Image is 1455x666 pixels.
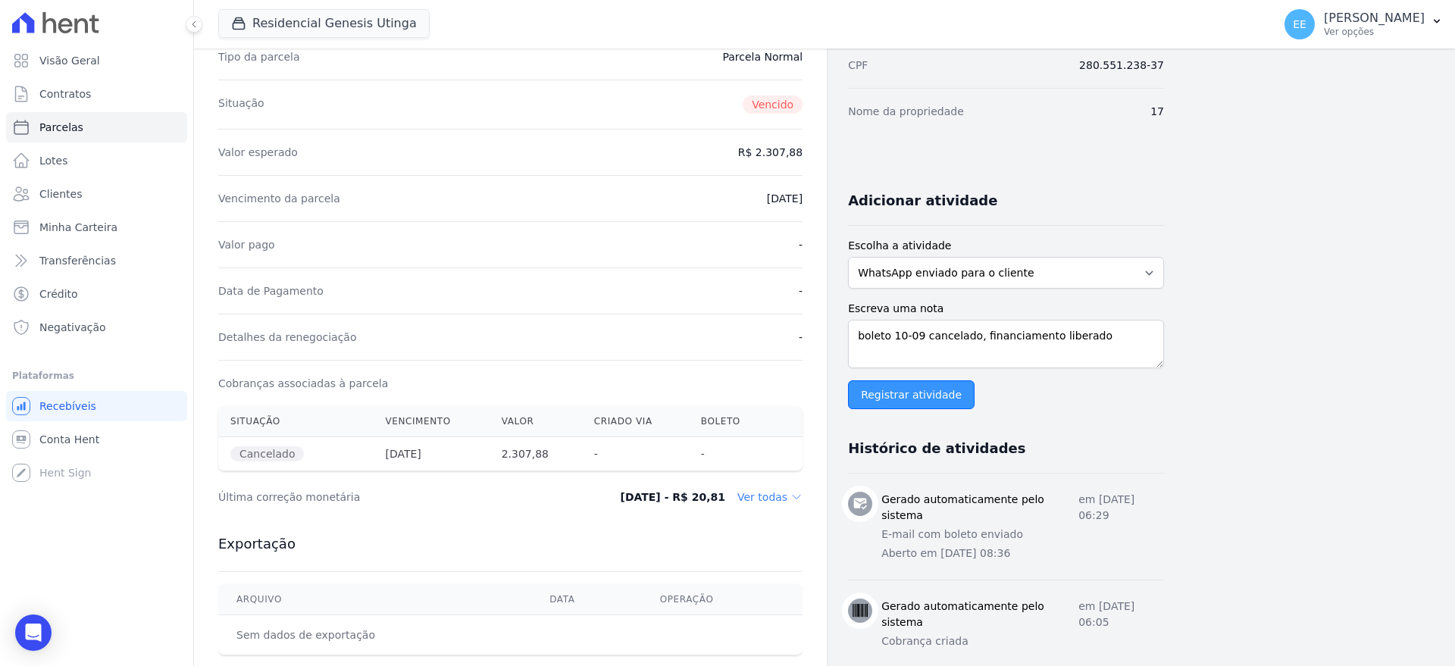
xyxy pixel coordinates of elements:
dt: Valor esperado [218,145,298,160]
span: Clientes [39,186,82,202]
p: E-mail com boleto enviado [881,527,1164,542]
dt: Última correção monetária [218,489,564,505]
p: Aberto em [DATE] 08:36 [881,546,1164,561]
a: Crédito [6,279,187,309]
th: Data [531,584,641,615]
dt: Detalhes da renegociação [218,330,357,345]
h3: Exportação [218,535,803,553]
span: Visão Geral [39,53,100,68]
label: Escolha a atividade [848,238,1164,254]
label: Escreva uma nota [848,301,1164,317]
span: Minha Carteira [39,220,117,235]
span: Lotes [39,153,68,168]
a: Clientes [6,179,187,209]
a: Visão Geral [6,45,187,76]
dt: Tipo da parcela [218,49,300,64]
div: Plataformas [12,367,181,385]
dd: R$ 2.307,88 [738,145,803,160]
span: Recebíveis [39,399,96,414]
dt: Valor pago [218,237,275,252]
th: Arquivo [218,584,531,615]
a: Minha Carteira [6,212,187,242]
a: Transferências [6,245,187,276]
dd: 280.551.238-37 [1079,58,1164,73]
span: Cancelado [230,446,304,461]
p: [PERSON_NAME] [1324,11,1425,26]
p: em [DATE] 06:29 [1078,492,1164,524]
div: Open Intercom Messenger [15,614,52,651]
a: Lotes [6,145,187,176]
span: Conta Hent [39,432,99,447]
th: Vencimento [373,406,489,437]
dd: - [799,283,803,299]
th: Situação [218,406,373,437]
dd: 17 [1150,104,1164,119]
th: Criado via [582,406,689,437]
th: - [582,437,689,471]
p: Ver opções [1324,26,1425,38]
button: EE [PERSON_NAME] Ver opções [1272,3,1455,45]
th: 2.307,88 [490,437,582,471]
dd: [DATE] - R$ 20,81 [620,489,725,505]
p: Cobrança criada [881,633,1164,649]
p: em [DATE] 06:05 [1078,599,1164,630]
dt: Data de Pagamento [218,283,324,299]
h3: Gerado automaticamente pelo sistema [881,599,1078,630]
dt: Vencimento da parcela [218,191,340,206]
th: [DATE] [373,437,489,471]
th: Boleto [689,406,771,437]
a: Contratos [6,79,187,109]
th: Operação [642,584,803,615]
td: Sem dados de exportação [218,615,531,655]
span: Vencido [743,95,803,114]
input: Registrar atividade [848,380,975,409]
dd: - [799,237,803,252]
dd: Ver todas [737,489,803,505]
h3: Adicionar atividade [848,192,997,210]
span: Contratos [39,86,91,102]
th: - [689,437,771,471]
h3: Histórico de atividades [848,439,1025,458]
h3: Gerado automaticamente pelo sistema [881,492,1078,524]
dt: Nome da propriedade [848,104,964,119]
dt: Situação [218,95,264,114]
span: Parcelas [39,120,83,135]
span: Negativação [39,320,106,335]
dd: Parcela Normal [722,49,803,64]
th: Valor [490,406,582,437]
a: Parcelas [6,112,187,142]
a: Conta Hent [6,424,187,455]
a: Recebíveis [6,391,187,421]
dd: [DATE] [767,191,803,206]
span: Transferências [39,253,116,268]
span: EE [1293,19,1306,30]
dd: - [799,330,803,345]
a: Negativação [6,312,187,342]
button: Residencial Genesis Utinga [218,9,430,38]
span: Crédito [39,286,78,302]
dt: CPF [848,58,868,73]
dt: Cobranças associadas à parcela [218,376,388,391]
